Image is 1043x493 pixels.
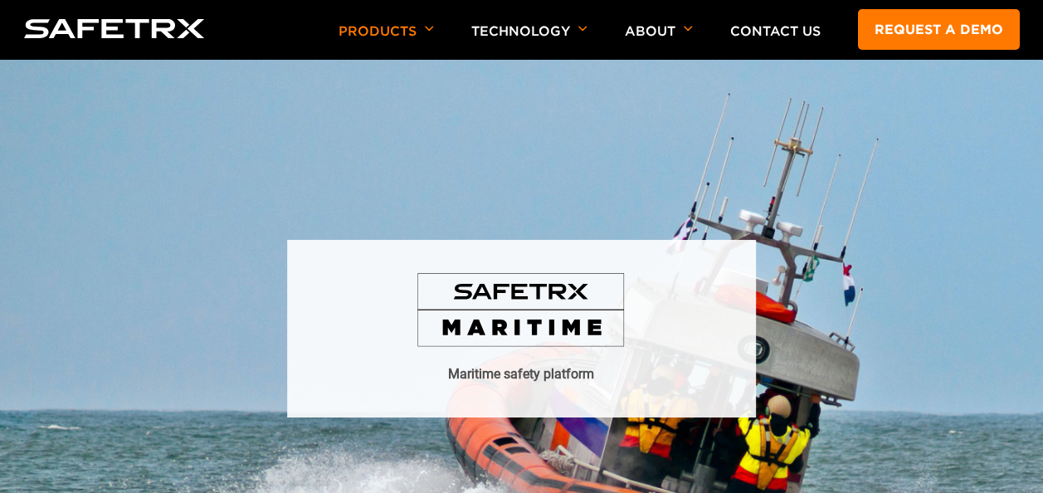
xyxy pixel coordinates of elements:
[471,23,587,60] p: Technology
[625,23,693,60] p: About
[24,19,205,38] img: Logo SafeTrx
[730,23,821,39] a: Contact Us
[339,23,434,60] p: Products
[417,273,625,348] img: Safetrx Maritime logo
[858,9,1020,50] a: Request a demo
[684,26,693,32] img: Arrow down
[578,26,587,32] img: Arrow down
[448,364,594,384] h1: Maritime safety platform
[425,26,434,32] img: Arrow down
